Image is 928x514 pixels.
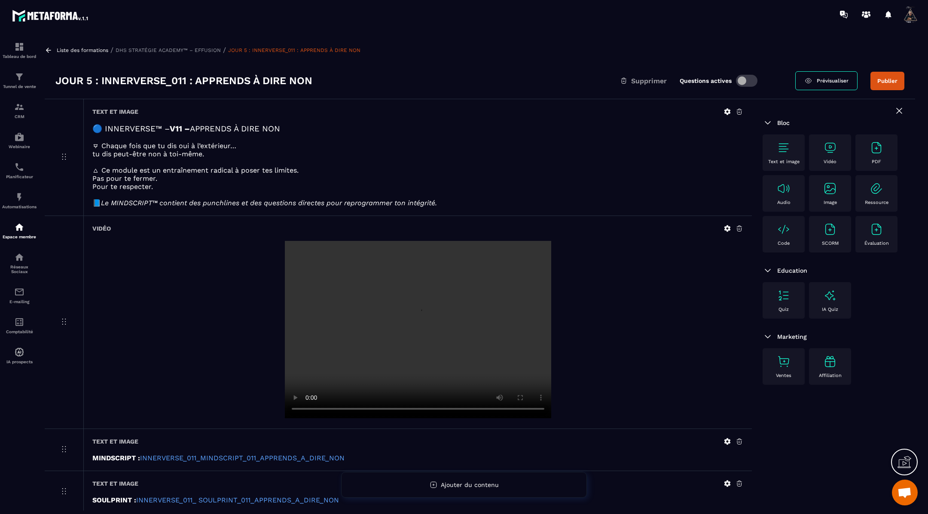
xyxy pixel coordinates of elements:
[2,144,37,149] p: Webinaire
[763,332,773,342] img: arrow-down
[763,265,773,276] img: arrow-down
[92,480,138,487] h6: Text et image
[824,200,837,205] p: Image
[823,355,837,368] img: text-image
[140,454,345,462] a: INNERVERSE_011_MINDSCRIPT_011_APPRENDS_A_DIRE_NON
[817,78,849,84] span: Prévisualiser
[777,182,791,195] img: text-image no-wra
[824,159,836,164] p: Vidéo
[823,182,837,195] img: text-image no-wra
[228,47,360,53] a: JOUR 5 : INNERVERSE_011 : APPRENDS À DIRE NON
[870,72,904,90] button: Publier
[865,200,888,205] p: Ressource
[2,65,37,95] a: formationformationTunnel de vente
[92,166,743,174] p: 🜂 Ce module est un entraînement radical à poser tes limites.
[223,46,226,54] span: /
[777,267,807,274] span: Education
[14,42,24,52] img: formation
[101,199,437,207] em: Le MINDSCRIPT™ contient des punchlines et des questions directes pour reprogrammer ton intégrité.
[819,373,842,378] p: Affiliation
[110,46,113,54] span: /
[2,299,37,304] p: E-mailing
[441,481,499,488] span: Ajouter du contenu
[92,124,743,134] h3: APPRENDS À DIRE NON
[14,347,24,357] img: automations
[2,265,37,274] p: Réseaux Sociaux
[2,95,37,125] a: formationformationCRM
[892,480,918,505] a: Ouvrir le chat
[92,142,743,150] p: 🜃 Chaque fois que tu dis oui à l’extérieur…
[864,240,889,246] p: Évaluation
[777,141,791,155] img: text-image no-wra
[778,307,789,312] p: Quiz
[2,54,37,59] p: Tableau de bord
[823,141,837,155] img: text-image no-wra
[2,280,37,310] a: emailemailE-mailing
[92,124,170,134] span: 🔵 INNERVERSE™ –
[14,252,24,262] img: social-network
[92,496,136,504] strong: SOULPRINT :
[55,74,312,88] h3: JOUR 5 : INNERVERSE_011 : APPRENDS À DIRE NON
[777,355,791,368] img: text-image no-wra
[777,289,791,302] img: text-image no-wra
[116,47,221,53] a: DHS STRATÉGIE ACADEMY™ – EFFUSION
[57,47,108,53] a: Liste des formations
[2,216,37,246] a: automationsautomationsEspace membre
[92,150,743,158] p: tu dis peut-être non à toi-même.
[870,222,883,236] img: text-image no-wra
[680,77,732,84] label: Questions actives
[2,359,37,364] p: IA prospects
[92,438,138,445] h6: Text et image
[170,124,190,134] strong: V11 –
[822,240,839,246] p: SCORM
[777,119,790,126] span: Bloc
[14,317,24,327] img: accountant
[2,155,37,186] a: schedulerschedulerPlanificateur
[2,125,37,155] a: automationsautomationsWebinaire
[92,199,743,207] p: 📘
[92,225,111,232] h6: Vidéo
[823,222,837,236] img: text-image no-wra
[14,222,24,232] img: automations
[2,234,37,239] p: Espace membre
[14,132,24,142] img: automations
[777,222,791,236] img: text-image no-wra
[763,118,773,128] img: arrow-down
[2,310,37,341] a: accountantaccountantComptabilité
[92,454,140,462] strong: MINDSCRIPT :
[92,182,743,191] p: Pour te respecter.
[795,71,858,90] a: Prévisualiser
[2,329,37,334] p: Comptabilité
[870,182,883,195] img: text-image no-wra
[92,108,138,115] h6: Text et image
[778,240,790,246] p: Code
[872,159,881,164] p: PDF
[768,159,800,164] p: Text et image
[777,200,791,205] p: Audio
[2,114,37,119] p: CRM
[2,246,37,280] a: social-networksocial-networkRéseaux Sociaux
[14,192,24,202] img: automations
[14,287,24,297] img: email
[14,162,24,172] img: scheduler
[14,72,24,82] img: formation
[2,35,37,65] a: formationformationTableau de bord
[2,204,37,209] p: Automatisations
[823,289,837,302] img: text-image
[776,373,791,378] p: Ventes
[2,186,37,216] a: automationsautomationsAutomatisations
[12,8,89,23] img: logo
[777,333,807,340] span: Marketing
[631,77,667,85] span: Supprimer
[870,141,883,155] img: text-image no-wra
[822,307,838,312] p: IA Quiz
[14,102,24,112] img: formation
[136,496,339,504] a: INNERVERSE_011_ SOULPRINT_011_APPRENDS_A_DIRE_NON
[92,174,743,182] p: Pas pour te fermer.
[2,84,37,89] p: Tunnel de vente
[2,174,37,179] p: Planificateur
